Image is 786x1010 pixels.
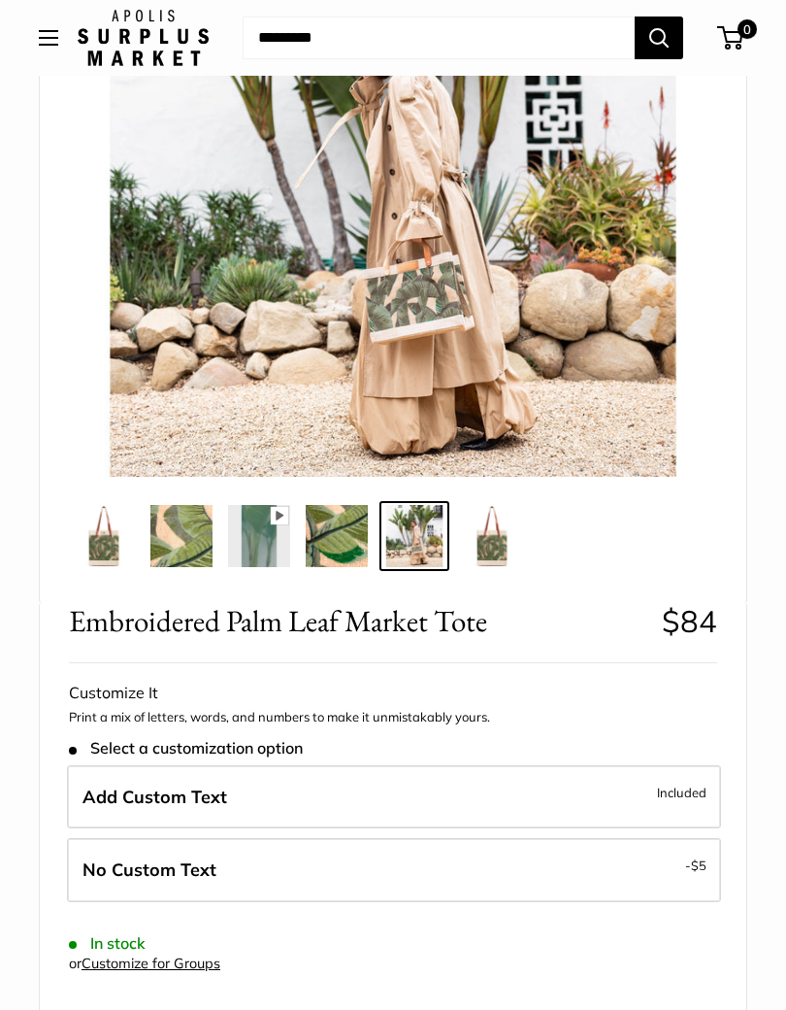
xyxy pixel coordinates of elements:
[461,505,523,567] img: Embroidered Palm Leaf Market Tote
[243,17,635,59] input: Search...
[69,934,146,953] span: In stock
[306,505,368,567] img: description_A multi-layered motif with eight varying thread colors.
[457,501,527,571] a: Embroidered Palm Leaf Market Tote
[73,505,135,567] img: Embroidered Palm Leaf Market Tote
[147,501,216,571] a: description_A multi-layered motif with eight varying thread colors.
[82,955,220,972] a: Customize for Groups
[150,505,213,567] img: description_A multi-layered motif with eight varying thread colors.
[69,501,139,571] a: Embroidered Palm Leaf Market Tote
[635,17,683,59] button: Search
[737,19,757,39] span: 0
[67,765,721,829] label: Add Custom Text
[685,854,706,877] span: -
[69,679,717,708] div: Customize It
[302,501,372,571] a: description_A multi-layered motif with eight varying thread colors.
[69,951,220,977] div: or
[39,30,58,46] button: Open menu
[691,858,706,873] span: $5
[69,708,717,727] p: Print a mix of letters, words, and numbers to make it unmistakably yours.
[69,739,303,757] span: Select a customization option
[67,838,721,902] label: Leave Blank
[78,10,209,66] img: Apolis: Surplus Market
[82,858,216,881] span: No Custom Text
[224,501,294,571] a: description_Multi-layered motif with eight varying thread colors
[228,505,290,567] img: description_Multi-layered motif with eight varying thread colors
[69,603,647,639] span: Embroidered Palm Leaf Market Tote
[719,26,743,50] a: 0
[379,501,449,571] a: Embroidered Palm Leaf Market Tote
[383,505,445,567] img: Embroidered Palm Leaf Market Tote
[662,602,717,640] span: $84
[657,781,706,804] span: Included
[82,786,227,808] span: Add Custom Text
